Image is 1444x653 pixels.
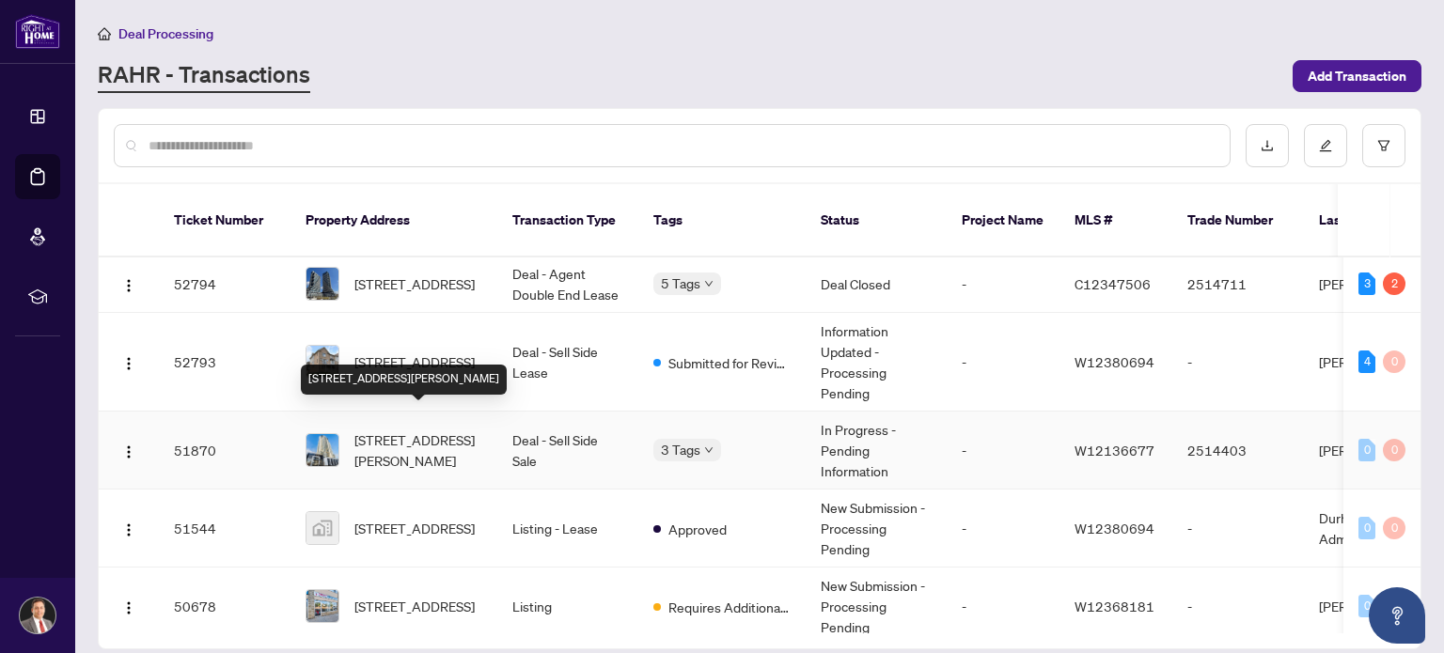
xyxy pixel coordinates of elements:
[1358,439,1375,461] div: 0
[306,346,338,378] img: thumbnail-img
[121,278,136,293] img: Logo
[1358,272,1375,295] div: 3
[947,184,1059,257] th: Project Name
[20,598,55,633] img: Profile Icon
[354,429,482,471] span: [STREET_ADDRESS][PERSON_NAME]
[947,567,1059,645] td: -
[947,256,1059,313] td: -
[497,412,638,490] td: Deal - Sell Side Sale
[806,256,947,313] td: Deal Closed
[806,567,947,645] td: New Submission - Processing Pending
[947,490,1059,567] td: -
[354,596,475,616] span: [STREET_ADDRESS]
[497,567,638,645] td: Listing
[947,412,1059,490] td: -
[354,351,475,372] span: [STREET_ADDRESS]
[497,256,638,313] td: Deal - Agent Double End Lease
[301,365,507,395] div: [STREET_ADDRESS][PERSON_NAME]
[704,279,714,288] span: down
[114,435,144,465] button: Logo
[1383,350,1405,373] div: 0
[159,567,290,645] td: 50678
[1172,412,1304,490] td: 2514403
[1358,517,1375,539] div: 0
[1059,184,1172,257] th: MLS #
[98,27,111,40] span: home
[638,184,806,257] th: Tags
[1172,313,1304,412] td: -
[1172,567,1304,645] td: -
[704,445,714,455] span: down
[806,412,947,490] td: In Progress - Pending Information
[1383,517,1405,539] div: 0
[1075,353,1154,370] span: W12380694
[1075,275,1151,292] span: C12347506
[118,25,213,42] span: Deal Processing
[947,313,1059,412] td: -
[306,268,338,300] img: thumbnail-img
[121,522,136,537] img: Logo
[114,591,144,621] button: Logo
[306,512,338,544] img: thumbnail-img
[354,273,475,294] span: [STREET_ADDRESS]
[159,490,290,567] td: 51544
[1246,124,1289,167] button: download
[354,518,475,538] span: [STREET_ADDRESS]
[1075,520,1154,536] span: W12380694
[661,439,700,460] span: 3 Tags
[1172,490,1304,567] td: -
[1075,598,1154,614] span: W12368181
[306,434,338,466] img: thumbnail-img
[98,59,310,93] a: RAHR - Transactions
[121,356,136,371] img: Logo
[159,184,290,257] th: Ticket Number
[121,600,136,615] img: Logo
[159,313,290,412] td: 52793
[1304,124,1347,167] button: edit
[1383,272,1405,295] div: 2
[114,513,144,543] button: Logo
[806,184,947,257] th: Status
[497,313,638,412] td: Deal - Sell Side Lease
[1377,139,1390,152] span: filter
[806,490,947,567] td: New Submission - Processing Pending
[806,313,947,412] td: Information Updated - Processing Pending
[290,184,497,257] th: Property Address
[121,444,136,459] img: Logo
[668,519,727,539] span: Approved
[1172,256,1304,313] td: 2514711
[1261,139,1274,152] span: download
[1369,587,1425,644] button: Open asap
[661,272,700,294] span: 5 Tags
[1358,595,1375,617] div: 0
[497,184,638,257] th: Transaction Type
[1293,60,1421,92] button: Add Transaction
[159,256,290,313] td: 52794
[668,352,791,373] span: Submitted for Review
[15,14,60,49] img: logo
[159,412,290,490] td: 51870
[1362,124,1405,167] button: filter
[668,597,791,617] span: Requires Additional Docs
[497,490,638,567] td: Listing - Lease
[1172,184,1304,257] th: Trade Number
[1358,350,1375,373] div: 4
[1075,442,1154,459] span: W12136677
[114,347,144,377] button: Logo
[114,269,144,299] button: Logo
[1308,61,1406,91] span: Add Transaction
[306,590,338,622] img: thumbnail-img
[1319,139,1332,152] span: edit
[1383,439,1405,461] div: 0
